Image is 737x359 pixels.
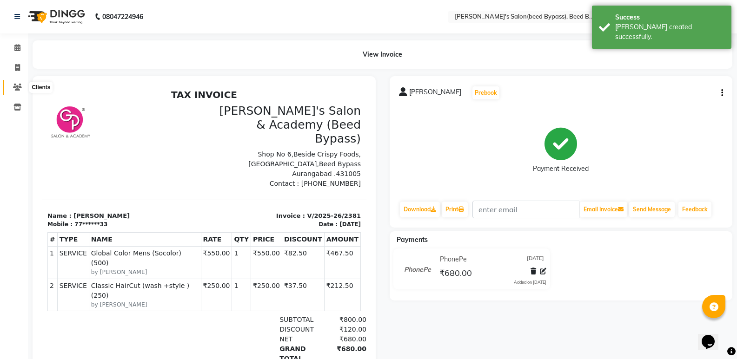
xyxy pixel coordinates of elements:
[615,13,724,22] div: Success
[15,147,47,161] th: TYPE
[190,147,209,161] th: QTY
[440,255,467,264] span: PhonePe
[279,239,325,249] div: ₹120.00
[400,202,440,217] a: Download
[6,161,16,193] td: 1
[527,255,544,264] span: [DATE]
[49,163,157,183] span: Global Color Mens (Socolor) (500)
[629,202,675,217] button: Send Message
[409,87,461,100] span: [PERSON_NAME]
[240,193,282,225] td: ₹37.50
[6,147,16,161] th: #
[6,4,319,15] h2: TAX INVOICE
[698,322,728,350] iframe: chat widget
[232,229,278,239] div: SUBTOTAL
[232,278,278,288] div: Payable
[232,249,278,259] div: NET
[533,164,589,174] div: Payment Received
[279,229,325,239] div: ₹800.00
[232,288,278,298] div: Payments
[279,298,325,307] div: ₹680.00
[33,40,732,69] div: View Invoice
[442,202,468,217] a: Print
[24,4,87,30] img: logo
[232,239,278,249] div: DISCOUNT
[678,202,711,217] a: Feedback
[277,135,296,143] div: Date :
[47,147,159,161] th: NAME
[168,64,319,93] p: Shop No 6,Beside Crispy Foods, [GEOGRAPHIC_DATA],Beed Bypass Aurangabad .431005
[472,201,579,218] input: enter email
[6,126,157,135] p: Name : [PERSON_NAME]
[15,193,47,225] td: SERVICE
[168,126,319,135] p: Invoice : V/2025-26/2381
[6,135,31,143] div: Mobile :
[615,22,724,42] div: Bill created successfully.
[190,193,209,225] td: 1
[29,82,53,93] div: Clients
[168,93,319,103] p: Contact : [PHONE_NUMBER]
[159,161,190,193] td: ₹550.00
[397,235,428,244] span: Payments
[238,299,266,306] span: PhonePe
[279,249,325,259] div: ₹680.00
[240,161,282,193] td: ₹82.50
[159,147,190,161] th: RATE
[279,259,325,278] div: ₹680.00
[580,202,627,217] button: Email Invoice
[15,161,47,193] td: SERVICE
[209,193,240,225] td: ₹250.00
[282,147,319,161] th: AMOUNT
[282,193,319,225] td: ₹212.50
[49,183,157,191] small: by [PERSON_NAME]
[6,193,16,225] td: 2
[190,161,209,193] td: 1
[279,278,325,288] div: ₹680.00
[232,259,278,278] div: GRAND TOTAL
[102,4,143,30] b: 08047224946
[209,161,240,193] td: ₹550.00
[298,135,319,143] div: [DATE]
[49,196,157,215] span: Classic HairCut (wash +style )(250)
[159,193,190,225] td: ₹250.00
[49,215,157,223] small: by [PERSON_NAME]
[282,161,319,193] td: ₹467.50
[439,268,472,281] span: ₹680.00
[240,147,282,161] th: DISCOUNT
[514,279,546,286] div: Added on [DATE]
[472,86,499,99] button: Prebook
[209,147,240,161] th: PRICE
[168,19,319,60] h3: [PERSON_NAME]'s Salon & Academy (Beed Bypass)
